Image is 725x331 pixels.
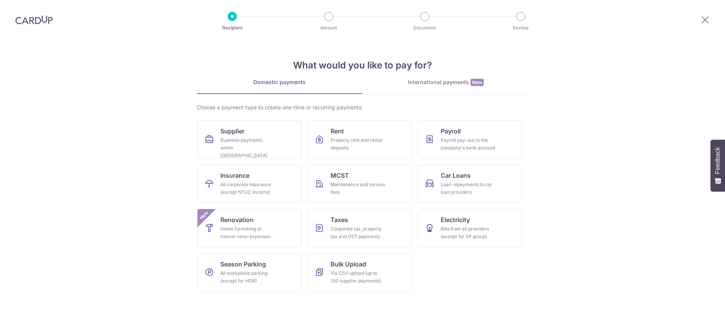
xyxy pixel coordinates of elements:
[396,24,453,32] p: Document
[418,120,522,159] a: PayrollPayroll pay-out to the company's bank account
[418,165,522,203] a: Car LoansLoan repayments to car loan providers
[197,209,301,247] a: RenovationHome furnishing or interior reno-expensesNew
[441,215,470,224] span: Electricity
[331,269,386,285] div: Via CSV upload (up to 100 supplier payments)
[331,136,386,152] div: Property rent and rental deposits
[220,171,249,180] span: Insurance
[220,127,244,136] span: Supplier
[197,165,301,203] a: InsuranceAll corporate insurance (except NTUC Income)
[300,24,357,32] p: Amount
[441,225,496,240] div: Bills from all providers (except for SP group)
[331,225,386,240] div: Corporate tax, property tax and GST payments
[363,78,529,86] div: International payments
[220,225,275,240] div: Home furnishing or interior reno-expenses
[220,181,275,196] div: All corporate insurance (except NTUC Income)
[220,269,275,285] div: All workplace parking (except for HDB)
[308,209,412,247] a: TaxesCorporate tax, property tax and GST payments
[331,127,344,136] span: Rent
[197,253,301,292] a: Season ParkingAll workplace parking (except for HDB)
[220,260,266,269] span: Season Parking
[331,260,366,269] span: Bulk Upload
[197,209,210,222] span: New
[220,136,275,159] div: Business payments within [GEOGRAPHIC_DATA]
[308,253,412,292] a: Bulk UploadVia CSV upload (up to 100 supplier payments)
[492,24,549,32] p: Review
[714,147,721,174] span: Feedback
[331,215,348,224] span: Taxes
[331,171,349,180] span: MCST
[308,120,412,159] a: RentProperty rent and rental deposits
[197,78,363,86] div: Domestic payments
[471,79,484,86] span: New
[441,171,471,180] span: Car Loans
[710,140,725,191] button: Feedback - Show survey
[15,15,53,24] img: CardUp
[441,181,496,196] div: Loan repayments to car loan providers
[418,209,522,247] a: ElectricityBills from all providers (except for SP group)
[331,181,386,196] div: Maintenance and service fees
[197,120,301,159] a: SupplierBusiness payments within [GEOGRAPHIC_DATA]
[220,215,254,224] span: Renovation
[308,165,412,203] a: MCSTMaintenance and service fees
[197,58,529,72] h4: What would you like to pay for?
[204,24,261,32] p: Recipient
[197,104,529,111] div: Choose a payment type to create one-time or recurring payments.
[441,127,461,136] span: Payroll
[441,136,496,152] div: Payroll pay-out to the company's bank account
